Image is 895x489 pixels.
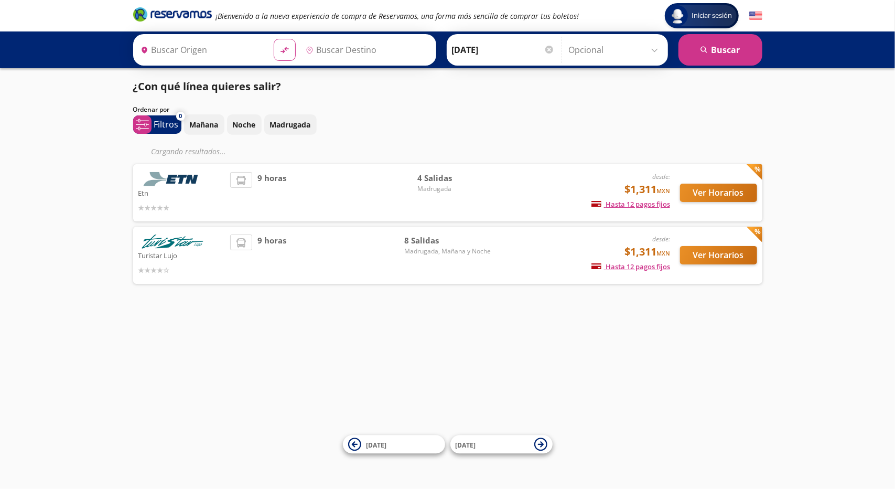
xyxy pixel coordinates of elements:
[404,235,491,247] span: 8 Salidas
[133,115,181,134] button: 0Filtros
[179,112,182,121] span: 0
[417,172,491,184] span: 4 Salidas
[417,184,491,194] span: Madrugada
[591,199,670,209] span: Hasta 12 pagos fijos
[678,34,762,66] button: Buscar
[656,187,670,195] small: MXN
[133,79,282,94] p: ¿Con qué línea quieres salir?
[264,114,317,135] button: Madrugada
[184,114,224,135] button: Mañana
[133,6,212,22] i: Brand Logo
[680,184,757,202] button: Ver Horarios
[652,235,670,243] em: desde:
[569,37,663,63] input: Opcional
[656,249,670,257] small: MXN
[652,172,670,181] em: desde:
[680,246,757,264] button: Ver Horarios
[138,172,207,186] img: Etn
[227,114,262,135] button: Noche
[624,182,670,197] span: $1,311
[257,172,286,214] span: 9 horas
[301,37,430,63] input: Buscar Destino
[456,441,476,450] span: [DATE]
[216,11,579,21] em: ¡Bienvenido a la nueva experiencia de compra de Reservamos, una forma más sencilla de comprar tus...
[133,6,212,25] a: Brand Logo
[366,441,387,450] span: [DATE]
[624,244,670,260] span: $1,311
[138,235,207,249] img: Turistar Lujo
[688,10,737,21] span: Iniciar sesión
[133,105,170,114] p: Ordenar por
[257,235,286,276] span: 9 horas
[233,119,256,130] p: Noche
[136,37,265,63] input: Buscar Origen
[452,37,555,63] input: Elegir Fecha
[749,9,762,23] button: English
[343,435,445,454] button: [DATE]
[450,435,553,454] button: [DATE]
[591,262,670,271] span: Hasta 12 pagos fijos
[270,119,311,130] p: Madrugada
[154,118,179,131] p: Filtros
[138,186,225,199] p: Etn
[138,249,225,261] p: Turistar Lujo
[404,247,491,256] span: Madrugada, Mañana y Noche
[190,119,219,130] p: Mañana
[152,146,227,156] em: Cargando resultados ...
